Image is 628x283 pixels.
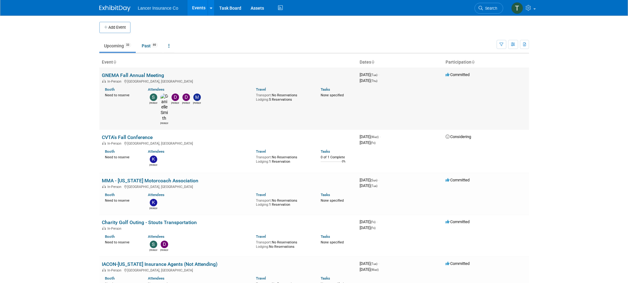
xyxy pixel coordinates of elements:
span: [DATE] [360,134,380,139]
span: - [376,219,377,224]
span: Lodging: [256,160,269,164]
span: In-Person [107,185,123,189]
span: (Thu) [371,79,377,83]
span: Considering [446,134,471,139]
a: Attendees [148,87,164,92]
a: Booth [105,193,115,197]
a: Booth [105,234,115,239]
a: Search [475,3,503,14]
span: [DATE] [360,72,379,77]
a: Travel [256,234,266,239]
span: - [380,134,380,139]
span: Transport: [256,240,272,244]
img: Danielle Smith [160,94,168,121]
a: Sort by Event Name [113,60,116,65]
div: Need to reserve [105,197,139,203]
span: Lancer Insurance Co [138,6,178,11]
span: In-Person [107,268,123,272]
img: In-Person Event [102,227,106,230]
a: Tasks [321,193,330,197]
span: Committed [446,261,470,266]
span: Lodging: [256,245,269,249]
span: - [378,261,379,266]
td: 0% [342,160,346,168]
span: [DATE] [360,225,375,230]
a: Attendees [148,276,164,281]
span: 33 [124,43,131,47]
span: Transport: [256,93,272,97]
span: (Tue) [371,184,377,188]
span: (Fri) [371,220,375,224]
img: Dana Turilli [182,94,190,101]
img: ExhibitDay [99,5,130,12]
a: Sort by Participation Type [471,60,475,65]
a: Charity Golf Outing - Stouts Transportation [102,219,197,225]
img: In-Person Event [102,141,106,145]
div: Kevin Rose [149,163,157,167]
span: In-Person [107,227,123,231]
th: Participation [443,57,529,68]
img: Terrence Forrest [511,2,523,14]
span: [DATE] [360,78,377,83]
a: Attendees [148,193,164,197]
a: IACON-[US_STATE] Insurance Agents (Not Attending) [102,261,218,267]
span: (Fri) [371,141,375,145]
a: Tasks [321,234,330,239]
span: Lodging: [256,98,269,102]
a: Travel [256,193,266,197]
th: Dates [357,57,443,68]
img: In-Person Event [102,79,106,83]
a: Tasks [321,149,330,154]
span: Transport: [256,199,272,203]
img: Dennis Kelly [172,94,179,101]
span: [DATE] [360,267,379,272]
span: (Tue) [371,73,377,77]
th: Event [99,57,357,68]
a: Booth [105,87,115,92]
span: 69 [151,43,158,47]
img: In-Person Event [102,185,106,188]
a: Travel [256,276,266,281]
span: [DATE] [360,261,379,266]
span: Committed [446,219,470,224]
div: [GEOGRAPHIC_DATA], [GEOGRAPHIC_DATA] [102,79,355,84]
a: Travel [256,87,266,92]
div: Michael Arcario [193,101,201,105]
span: - [378,178,379,182]
img: Steven O'Shea [150,94,157,101]
span: (Fri) [371,226,375,230]
div: Dana Turilli [182,101,190,105]
a: MMA - [US_STATE] Motorcoach Association [102,178,198,184]
span: In-Person [107,141,123,146]
span: [DATE] [360,183,377,188]
img: Kevin Rose [150,156,157,163]
div: Danielle Smith [160,121,168,125]
span: Transport: [256,155,272,159]
img: Kimberlee Bissegger [150,199,157,206]
span: Lodging: [256,203,269,207]
a: CVTA's Fall Conference [102,134,153,140]
span: (Wed) [371,268,379,271]
div: No Reservations No Reservations [256,239,311,249]
div: Dennis Kelly [160,248,168,252]
a: Tasks [321,87,330,92]
a: Sort by Start Date [371,60,374,65]
img: Michael Arcario [193,94,201,101]
div: No Reservations 5 Reservations [256,92,311,102]
a: Tasks [321,276,330,281]
span: None specified [321,240,344,244]
a: Attendees [148,149,164,154]
span: None specified [321,199,344,203]
span: In-Person [107,79,123,84]
div: Steven O'Shea [149,248,157,252]
span: Committed [446,72,470,77]
span: [DATE] [360,219,377,224]
a: Booth [105,149,115,154]
div: Need to reserve [105,92,139,98]
div: [GEOGRAPHIC_DATA], [GEOGRAPHIC_DATA] [102,141,355,146]
a: Past69 [137,40,163,52]
a: GNEMA Fall Annual Meeting [102,72,164,78]
img: In-Person Event [102,268,106,271]
span: - [378,72,379,77]
span: Search [483,6,497,11]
